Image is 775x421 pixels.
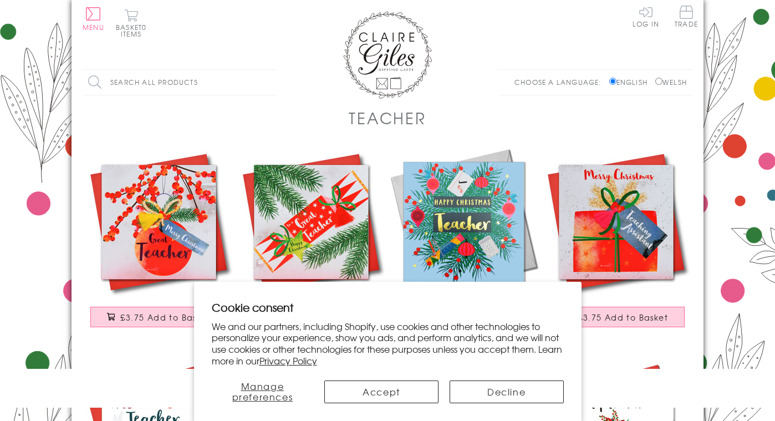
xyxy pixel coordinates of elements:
[83,22,104,32] span: Menu
[548,307,685,327] button: £3.75 Add to Basket
[655,77,687,87] label: Welsh
[90,307,228,327] button: £3.75 Add to Basket
[259,354,317,367] a: Privacy Policy
[83,70,277,95] input: Search all products
[121,22,146,39] span: 0 items
[514,77,607,87] p: Choose a language:
[116,9,146,37] button: Basket0 items
[540,146,692,338] a: Christmas Card, Present, Merry Christmas, Teaching Assistant, Tassel Embellished £3.75 Add to Basket
[211,381,313,403] button: Manage preferences
[232,379,293,403] span: Manage preferences
[83,146,235,298] img: Christmas Card, Bauble and Berries, Great Teacher, Tassel Embellished
[675,6,698,29] a: Trade
[655,78,662,85] input: Welsh
[387,146,540,298] img: Christmas Card, Teacher Wreath and Baubles, text foiled in shiny gold
[343,11,432,99] img: Claire Giles Greetings Cards
[349,106,426,129] h1: Teacher
[235,146,387,298] img: Christmas Card, Cracker, To a Great Teacher, Happy Christmas, Tassel Embellished
[540,146,692,298] img: Christmas Card, Present, Merry Christmas, Teaching Assistant, Tassel Embellished
[324,381,439,403] button: Accept
[675,6,698,27] span: Trade
[609,78,616,85] input: English
[609,77,653,87] label: English
[83,146,235,338] a: Christmas Card, Bauble and Berries, Great Teacher, Tassel Embellished £3.75 Add to Basket
[212,321,564,367] p: We and our partners, including Shopify, use cookies and other technologies to personalize your ex...
[633,6,659,27] a: Log In
[83,7,104,31] button: Menu
[235,146,387,338] a: Christmas Card, Cracker, To a Great Teacher, Happy Christmas, Tassel Embellished £3.75 Add to Basket
[120,312,211,323] span: £3.75 Add to Basket
[450,381,564,403] button: Decline
[266,70,277,95] input: Search
[387,146,540,338] a: Christmas Card, Teacher Wreath and Baubles, text foiled in shiny gold £3.50 Add to Basket
[212,300,564,315] h2: Cookie consent
[578,312,668,323] span: £3.75 Add to Basket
